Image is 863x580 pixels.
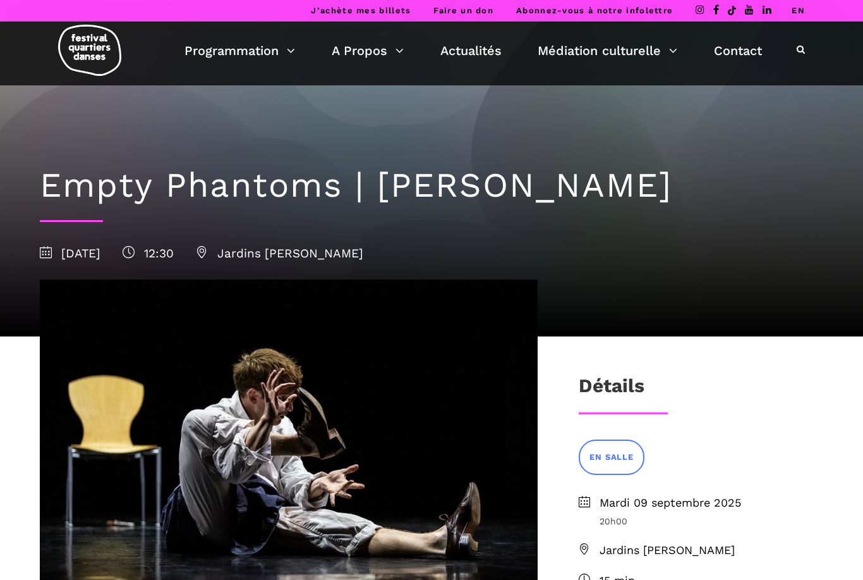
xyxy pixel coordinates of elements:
span: Jardins [PERSON_NAME] [600,541,823,560]
a: EN [792,6,805,15]
h1: Empty Phantoms | [PERSON_NAME] [40,165,823,206]
span: Mardi 09 septembre 2025 [600,494,823,512]
a: en salle [579,440,644,474]
span: 20h00 [600,514,823,528]
a: Faire un don [433,6,493,15]
a: Médiation culturelle [538,40,677,61]
h3: Détails [579,374,644,406]
span: Jardins [PERSON_NAME] [196,246,363,261]
a: Contact [714,40,762,61]
span: [DATE] [40,246,100,261]
a: A Propos [332,40,404,61]
a: Actualités [440,40,502,61]
a: J’achète mes billets [311,6,411,15]
a: Abonnez-vous à notre infolettre [516,6,673,15]
img: logo-fqd-med [58,25,121,76]
span: en salle [589,451,633,464]
a: Programmation [184,40,295,61]
span: 12:30 [123,246,174,261]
